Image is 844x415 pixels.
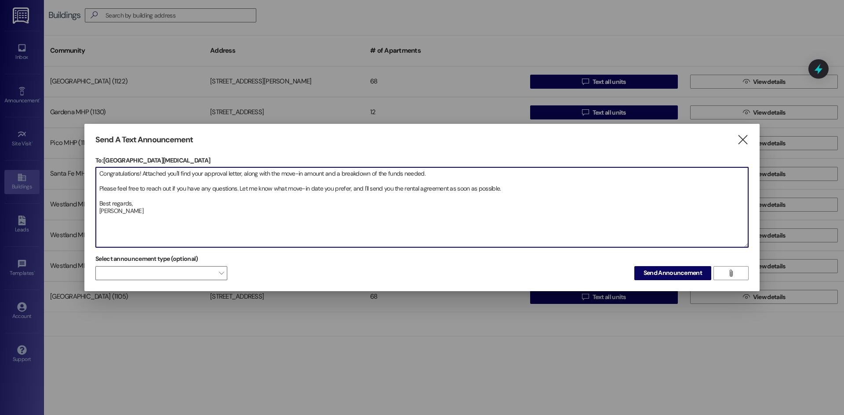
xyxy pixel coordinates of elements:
[95,156,749,165] p: To: [GEOGRAPHIC_DATA][MEDICAL_DATA]
[644,268,702,278] span: Send Announcement
[737,135,749,144] i: 
[96,167,748,247] textarea: Congratulations! Attached you'll find your approval letter, along with the move-in amount and a b...
[95,167,749,248] div: Congratulations! Attached you'll find your approval letter, along with the move-in amount and a b...
[95,135,193,145] h3: Send A Text Announcement
[95,252,198,266] label: Select announcement type (optional)
[728,270,734,277] i: 
[634,266,711,280] button: Send Announcement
